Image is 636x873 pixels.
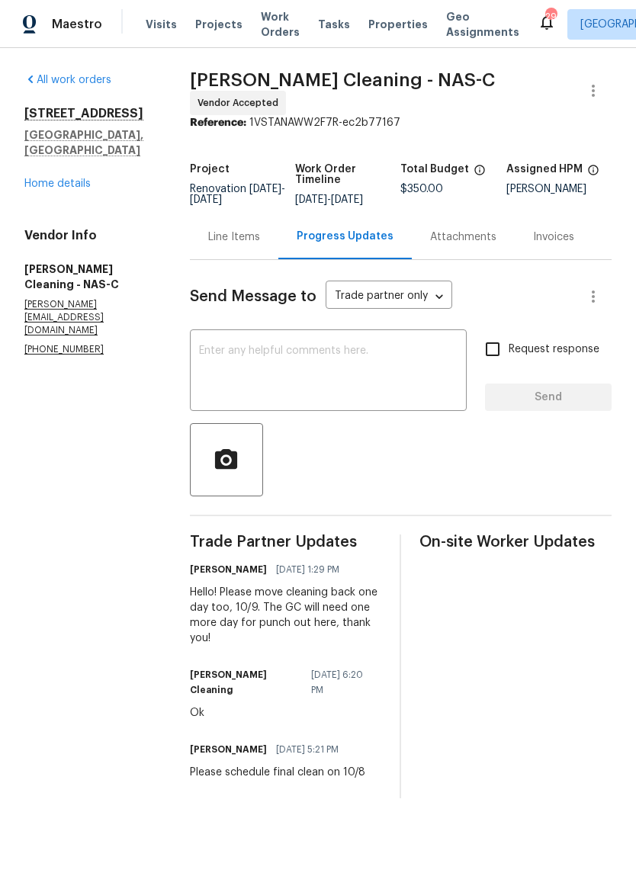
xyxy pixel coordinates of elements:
span: Properties [368,17,428,32]
div: [PERSON_NAME] [506,184,612,194]
span: On-site Worker Updates [419,534,612,550]
span: $350.00 [400,184,443,194]
div: Ok [190,705,382,721]
h5: Total Budget [400,164,469,175]
span: [DATE] [331,194,363,205]
div: Trade partner only [326,284,452,310]
span: The hpm assigned to this work order. [587,164,599,184]
span: [DATE] [190,194,222,205]
h5: Assigned HPM [506,164,583,175]
span: Tasks [318,19,350,30]
span: Renovation [190,184,285,205]
span: Send Message to [190,289,316,304]
h5: Project [190,164,230,175]
h5: Work Order Timeline [295,164,400,185]
div: Attachments [430,229,496,245]
div: Progress Updates [297,229,393,244]
a: Home details [24,178,91,189]
span: [PERSON_NAME] Cleaning - NAS-C [190,71,495,89]
span: [DATE] 6:20 PM [311,667,372,698]
span: [DATE] 1:29 PM [276,562,339,577]
b: Reference: [190,117,246,128]
span: Maestro [52,17,102,32]
span: Request response [509,342,599,358]
span: [DATE] 5:21 PM [276,742,339,757]
h6: [PERSON_NAME] Cleaning [190,667,303,698]
h5: [PERSON_NAME] Cleaning - NAS-C [24,262,153,292]
div: 1VSTANAWW2F7R-ec2b77167 [190,115,612,130]
span: The total cost of line items that have been proposed by Opendoor. This sum includes line items th... [474,164,486,184]
div: Please schedule final clean on 10/8 [190,765,365,780]
span: Projects [195,17,243,32]
h6: [PERSON_NAME] [190,742,267,757]
h6: [PERSON_NAME] [190,562,267,577]
span: Vendor Accepted [198,95,284,111]
span: [DATE] [249,184,281,194]
div: 29 [545,9,556,24]
span: [DATE] [295,194,327,205]
h4: Vendor Info [24,228,153,243]
span: Trade Partner Updates [190,534,382,550]
span: - [295,194,363,205]
div: Invoices [533,229,574,245]
span: Work Orders [261,9,300,40]
div: Hello! Please move cleaning back one day too, 10/9. The GC will need one more day for punch out h... [190,585,382,646]
div: Line Items [208,229,260,245]
span: Geo Assignments [446,9,519,40]
a: All work orders [24,75,111,85]
span: - [190,184,285,205]
span: Visits [146,17,177,32]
